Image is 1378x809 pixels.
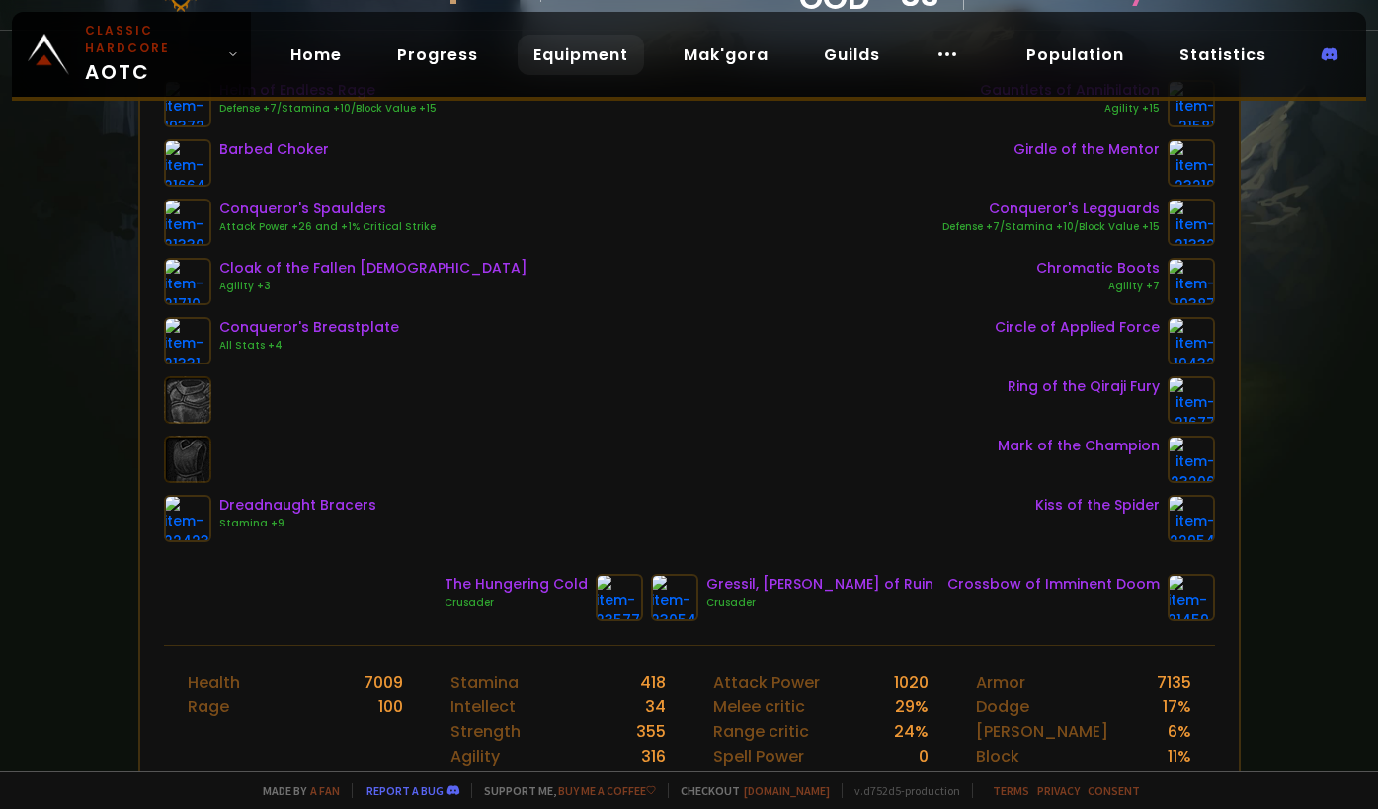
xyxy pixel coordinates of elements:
div: 7009 [364,670,403,694]
img: item-21459 [1168,574,1215,621]
span: Support me, [471,783,656,798]
div: Stamina [450,670,519,694]
a: Privacy [1037,783,1080,798]
a: Classic HardcoreAOTC [12,12,251,97]
div: Crossbow of Imminent Doom [947,574,1160,595]
div: Cloak of the Fallen [DEMOGRAPHIC_DATA] [219,258,527,279]
div: Rage [188,694,229,719]
a: [DOMAIN_NAME] [744,783,830,798]
a: Progress [381,35,494,75]
div: 29 % [895,694,929,719]
img: item-21664 [164,139,211,187]
span: AOTC [85,22,219,87]
img: item-21677 [1168,376,1215,424]
div: Health [188,670,240,694]
div: Barbed Choker [219,139,329,160]
div: Stamina +9 [219,516,376,531]
div: Girdle of the Mentor [1013,139,1160,160]
div: Spell Power [713,744,804,769]
img: item-21581 [1168,80,1215,127]
div: Agility +7 [1036,279,1160,294]
div: Crusader [706,595,933,610]
img: item-23054 [651,574,698,621]
div: Agility +3 [219,279,527,294]
div: Attack Power +26 and +1% Critical Strike [219,219,436,235]
div: Conqueror's Legguards [942,199,1160,219]
small: Classic Hardcore [85,22,219,57]
div: Dodge [976,694,1029,719]
div: Kiss of the Spider [1035,495,1160,516]
img: item-23206 [1168,436,1215,483]
img: item-19372 [164,80,211,127]
div: 1020 [894,670,929,694]
div: 0 [919,744,929,769]
div: 11 % [1168,744,1191,769]
div: 51 [651,769,666,793]
a: a fan [310,783,340,798]
img: item-23577 [596,574,643,621]
div: Defense +7/Stamina +10/Block Value +15 [219,101,437,117]
div: All Stats +4 [219,338,399,354]
div: 316 [641,744,666,769]
div: Agility [450,744,500,769]
div: 34 [645,694,666,719]
span: v. d752d5 - production [842,783,960,798]
div: Spell critic [713,769,796,793]
a: Report a bug [366,783,444,798]
div: Intellect [450,694,516,719]
img: item-21710 [164,258,211,305]
img: item-19432 [1168,317,1215,364]
div: Agility +15 [980,101,1160,117]
span: Made by [251,783,340,798]
div: 418 [640,670,666,694]
div: Block [976,744,1019,769]
a: Equipment [518,35,644,75]
a: Buy me a coffee [558,783,656,798]
img: item-19387 [1168,258,1215,305]
div: [PERSON_NAME] [976,719,1108,744]
div: 7135 [1157,670,1191,694]
div: Armor [976,670,1025,694]
div: Defense +7/Stamina +10/Block Value +15 [942,219,1160,235]
div: Range critic [713,719,809,744]
div: 100 [378,694,403,719]
div: Mark of the Champion [998,436,1160,456]
img: item-23219 [1168,139,1215,187]
img: item-22954 [1168,495,1215,542]
div: Ring of the Qiraji Fury [1008,376,1160,397]
div: Gressil, [PERSON_NAME] of Ruin [706,574,933,595]
img: item-22423 [164,495,211,542]
div: 0 % [905,769,929,793]
div: Attack Power [713,670,820,694]
a: Guilds [808,35,896,75]
img: item-21331 [164,317,211,364]
div: Crusader [445,595,588,610]
img: item-21332 [1168,199,1215,246]
a: Consent [1088,783,1140,798]
div: Circle of Applied Force [995,317,1160,338]
a: Terms [993,783,1029,798]
div: Dreadnaught Bracers [219,495,376,516]
div: Strength [450,719,521,744]
a: Mak'gora [668,35,784,75]
div: 24 % [894,719,929,744]
div: 17 % [1163,694,1191,719]
span: Checkout [668,783,830,798]
div: Chromatic Boots [1036,258,1160,279]
div: 355 [636,719,666,744]
div: Melee critic [713,694,805,719]
div: Spirit [450,769,492,793]
a: Statistics [1164,35,1282,75]
a: Population [1011,35,1140,75]
div: Conqueror's Breastplate [219,317,399,338]
div: The Hungering Cold [445,574,588,595]
div: 6 % [1168,719,1191,744]
div: Conqueror's Spaulders [219,199,436,219]
img: item-21330 [164,199,211,246]
a: Home [275,35,358,75]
